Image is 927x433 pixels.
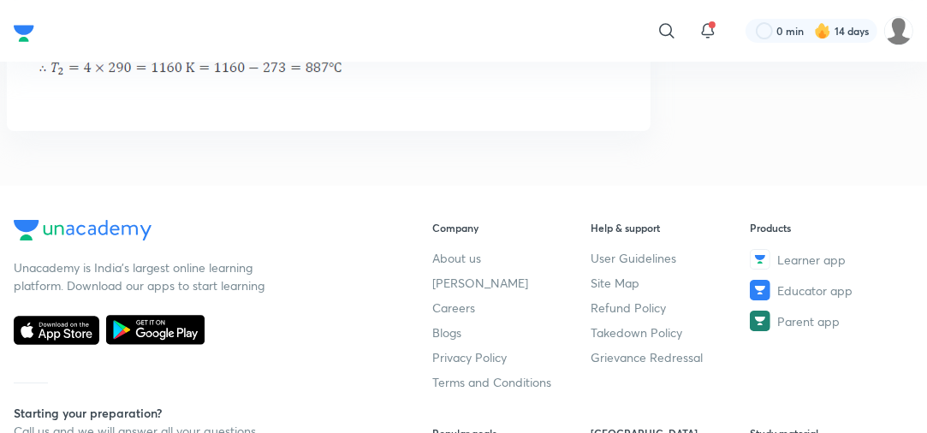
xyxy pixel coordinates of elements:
[750,220,908,235] h6: Products
[777,251,846,269] span: Learner app
[750,280,770,300] img: Educator app
[14,220,381,245] a: Company Logo
[591,274,749,292] a: Site Map
[14,21,34,46] img: Company Logo
[884,16,913,45] img: Nishi raghuwanshi
[750,249,908,270] a: Learner app
[591,220,749,235] h6: Help & support
[750,311,908,331] a: Parent app
[432,323,591,341] a: Blogs
[14,21,34,41] a: Company Logo
[432,348,591,366] a: Privacy Policy
[750,249,770,270] img: Learner app
[432,220,591,235] h6: Company
[14,258,270,294] p: Unacademy is India’s largest online learning platform. Download our apps to start learning
[591,249,749,267] a: User Guidelines
[777,312,840,330] span: Parent app
[814,22,831,39] img: streak
[750,280,908,300] a: Educator app
[432,274,591,292] a: [PERSON_NAME]
[777,282,853,300] span: Educator app
[14,404,381,422] h5: Starting your preparation?
[432,299,591,317] a: Careers
[591,348,749,366] a: Grievance Redressal
[432,299,475,317] span: Careers
[591,299,749,317] a: Refund Policy
[14,220,152,240] img: Company Logo
[591,323,749,341] a: Takedown Policy
[432,373,591,391] a: Terms and Conditions
[750,311,770,331] img: Parent app
[432,249,591,267] a: About us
